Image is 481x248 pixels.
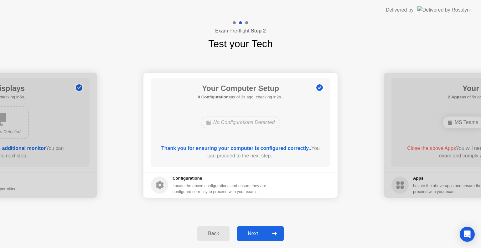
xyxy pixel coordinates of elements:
h4: Exam Pre-flight: [215,27,266,35]
h1: Your Computer Setup [198,83,283,94]
div: Next [239,231,267,236]
h1: Test your Tech [208,36,273,51]
button: Next [237,226,284,241]
div: No Configurations Detected [201,117,281,128]
b: 0 Configurations [198,95,231,99]
img: Delivered by Rosalyn [417,6,470,13]
b: Step 2 [251,28,266,33]
h5: as of 3s ago, checking in2s.. [198,94,283,100]
button: Back [197,226,230,241]
h5: Configurations [173,175,267,181]
b: Thank you for ensuring your computer is configured correctly.. [161,146,311,151]
div: Open Intercom Messenger [460,227,475,242]
div: Delivered by [386,6,414,14]
div: You can proceed to the next step.. [160,145,321,160]
div: Back [199,231,228,236]
div: Locate the above configurations and ensure they are configured correctly to proceed with your exam. [173,183,267,195]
